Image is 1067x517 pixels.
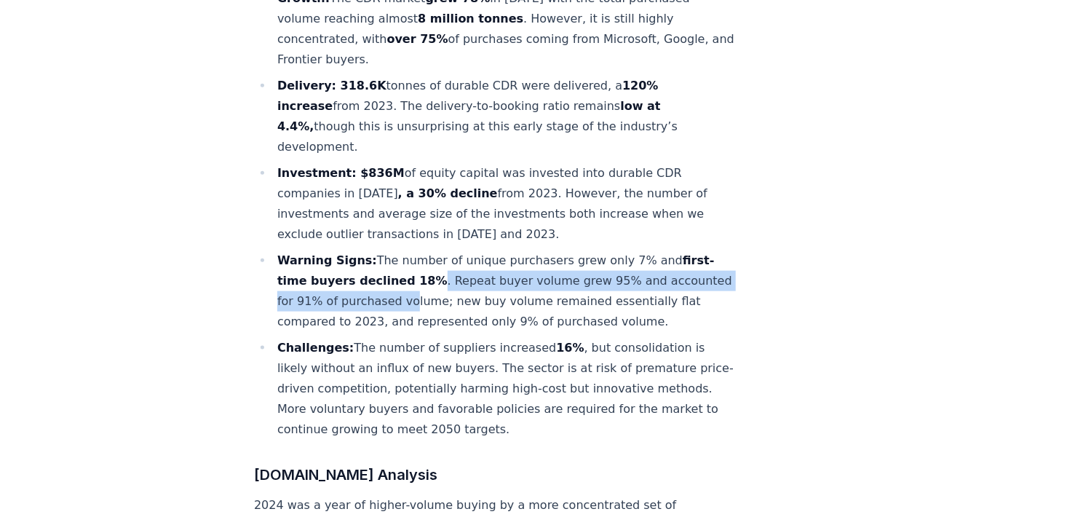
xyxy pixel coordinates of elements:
li: tonnes of durable CDR were delivered, a from 2023​. The delivery-to-booking ratio remains though ... [273,76,736,157]
strong: over 75% [387,32,448,46]
li: The number of suppliers increased , but consolidation is likely without an influx of new buyers. ... [273,338,736,440]
li: of equity capital was invested into durable CDR companies in [DATE] from 2023​. However, the numb... [273,163,736,245]
strong: Delivery: 318.6K [277,79,386,92]
strong: , a 30% decline [398,186,498,200]
strong: Challenges: [277,341,354,355]
strong: 16% [556,341,584,355]
strong: 8 million tonnes [418,12,523,25]
li: The number of unique purchasers grew only 7% and . Repeat buyer volume grew 95% and accounted for... [273,250,736,332]
strong: low at 4.4%, [277,99,661,133]
h3: [DOMAIN_NAME] Analysis [254,463,736,486]
strong: Warning Signs: [277,253,377,267]
strong: Investment: $836M [277,166,405,180]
